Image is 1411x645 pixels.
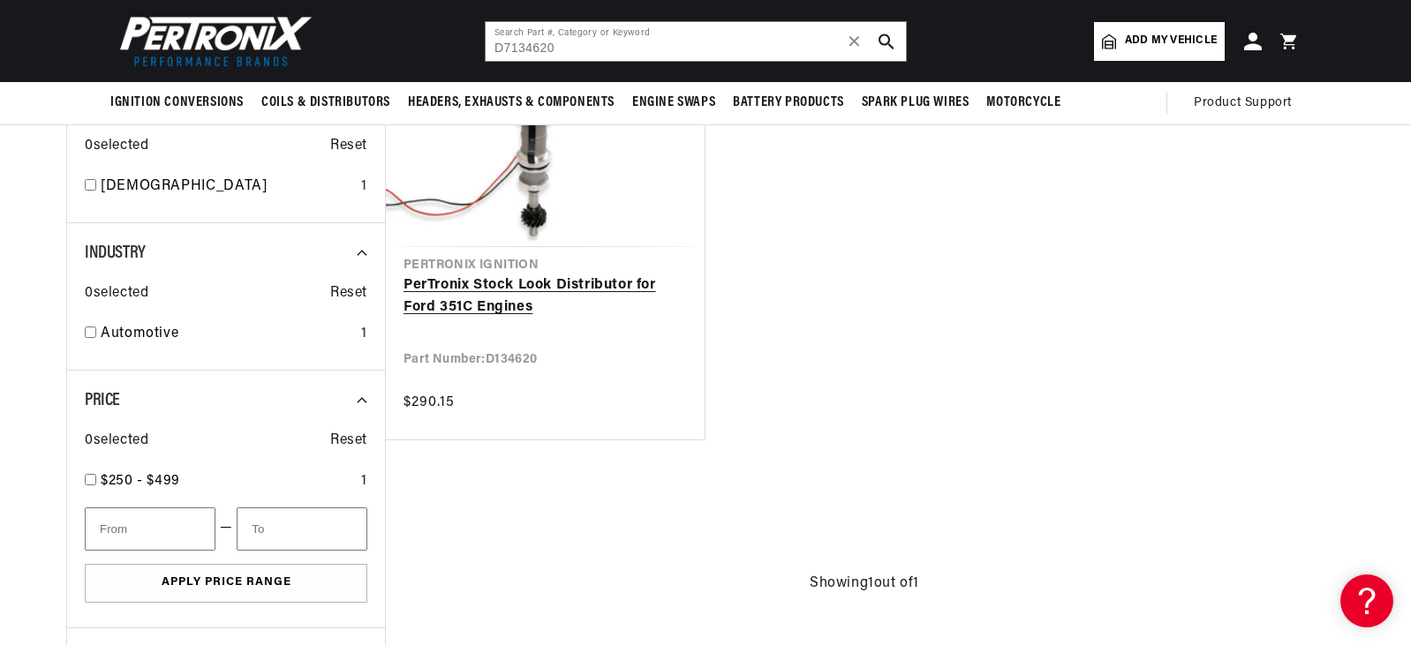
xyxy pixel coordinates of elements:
summary: Coils & Distributors [253,82,399,124]
span: Ignition Conversions [110,94,244,112]
input: To [237,507,367,551]
summary: Motorcycle [977,82,1069,124]
a: Automotive [101,323,354,346]
div: 1 [361,323,367,346]
div: 1 [361,470,367,493]
span: $250 - $499 [101,474,180,488]
summary: Product Support [1194,82,1301,124]
summary: Spark Plug Wires [853,82,978,124]
span: Spark Plug Wires [862,94,970,112]
div: 1 [361,176,367,199]
button: search button [867,22,906,61]
span: Industry [85,244,146,262]
span: Reset [330,430,367,453]
summary: Battery Products [724,82,853,124]
span: 0 selected [85,282,148,305]
span: Reset [330,135,367,158]
span: Showing 1 out of 1 [810,573,919,596]
a: PerTronix Stock Look Distributor for Ford 351C Engines [404,274,687,319]
summary: Ignition Conversions [110,82,253,124]
a: [DEMOGRAPHIC_DATA] [101,176,354,199]
span: Coils & Distributors [261,94,390,112]
span: Engine Swaps [632,94,715,112]
span: 0 selected [85,135,148,158]
span: Price [85,392,120,409]
summary: Headers, Exhausts & Components [399,82,623,124]
button: Apply Price Range [85,564,367,604]
span: — [220,517,233,540]
img: Pertronix [110,11,313,71]
span: Battery Products [733,94,844,112]
input: From [85,507,215,551]
span: 0 selected [85,430,148,453]
span: Add my vehicle [1125,33,1217,49]
span: Reset [330,282,367,305]
span: Motorcycle [986,94,1060,112]
a: Add my vehicle [1094,22,1225,61]
input: Search Part #, Category or Keyword [486,22,906,61]
summary: Engine Swaps [623,82,724,124]
span: Headers, Exhausts & Components [408,94,615,112]
span: Product Support [1194,94,1292,113]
